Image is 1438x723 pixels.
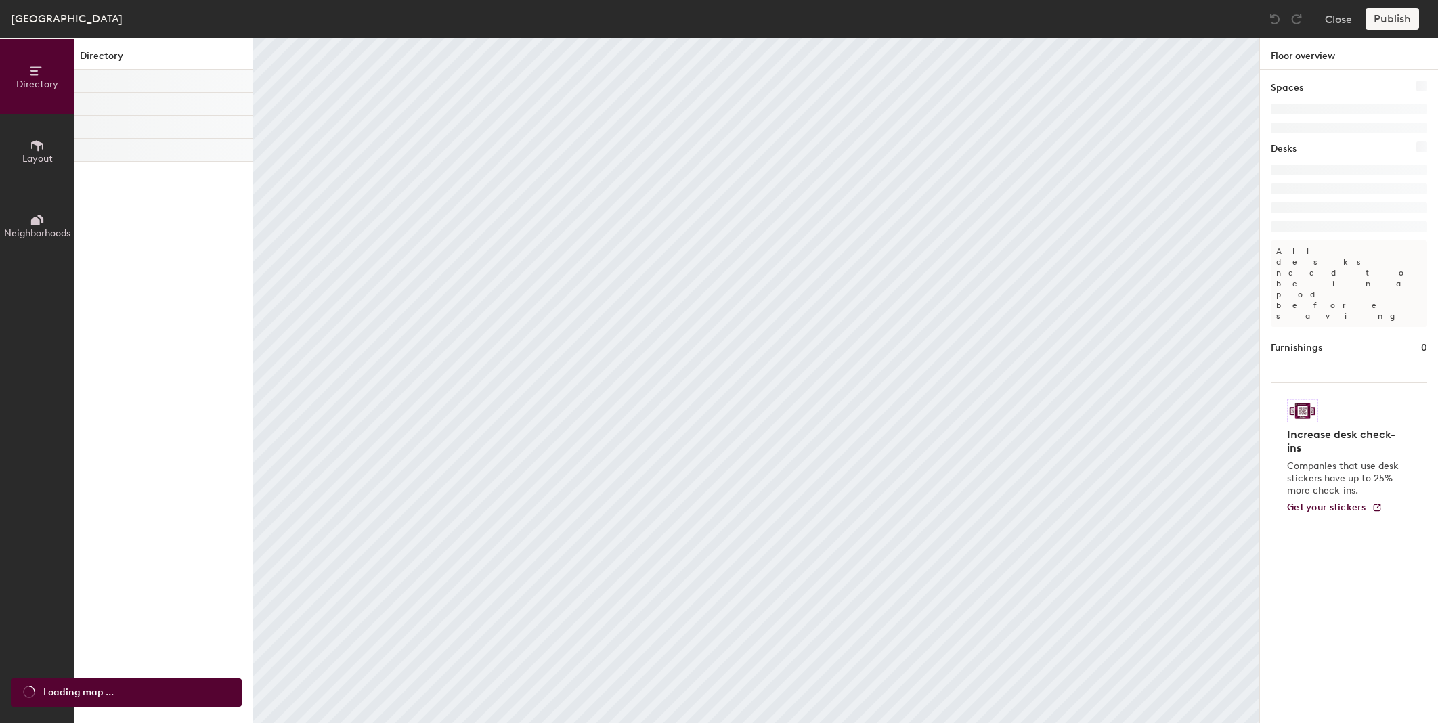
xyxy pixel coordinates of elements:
p: All desks need to be in a pod before saving [1271,240,1427,327]
span: Neighborhoods [4,227,70,239]
button: Close [1325,8,1352,30]
h1: Desks [1271,141,1297,156]
h1: Furnishings [1271,341,1322,355]
div: [GEOGRAPHIC_DATA] [11,10,123,27]
h4: Increase desk check-ins [1287,428,1403,455]
h1: Directory [74,49,253,70]
span: Directory [16,79,58,90]
img: Undo [1268,12,1282,26]
h1: 0 [1421,341,1427,355]
h1: Floor overview [1260,38,1438,70]
span: Layout [22,153,53,165]
span: Loading map ... [43,685,114,700]
h1: Spaces [1271,81,1303,95]
span: Get your stickers [1287,502,1366,513]
a: Get your stickers [1287,502,1382,514]
img: Redo [1290,12,1303,26]
p: Companies that use desk stickers have up to 25% more check-ins. [1287,460,1403,497]
img: Sticker logo [1287,399,1318,422]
